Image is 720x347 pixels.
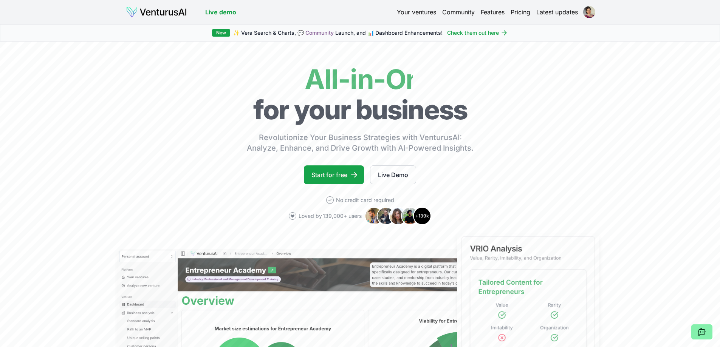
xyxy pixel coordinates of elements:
[212,29,230,37] div: New
[442,8,475,17] a: Community
[370,165,416,184] a: Live Demo
[305,29,334,36] a: Community
[233,29,443,37] span: ✨ Vera Search & Charts, 💬 Launch, and 📊 Dashboard Enhancements!
[377,207,395,225] img: Avatar 2
[397,8,436,17] a: Your ventures
[126,6,187,18] img: logo
[583,6,595,18] img: ACg8ocJz9tH8rpKQcrSR2mLlhexk7Aa3YpgzCaVgRuv8_xvCmG2Q2knt=s96-c
[447,29,508,37] a: Check them out here
[205,8,236,17] a: Live demo
[365,207,383,225] img: Avatar 1
[481,8,505,17] a: Features
[536,8,578,17] a: Latest updates
[401,207,419,225] img: Avatar 4
[511,8,530,17] a: Pricing
[389,207,407,225] img: Avatar 3
[304,165,364,184] a: Start for free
